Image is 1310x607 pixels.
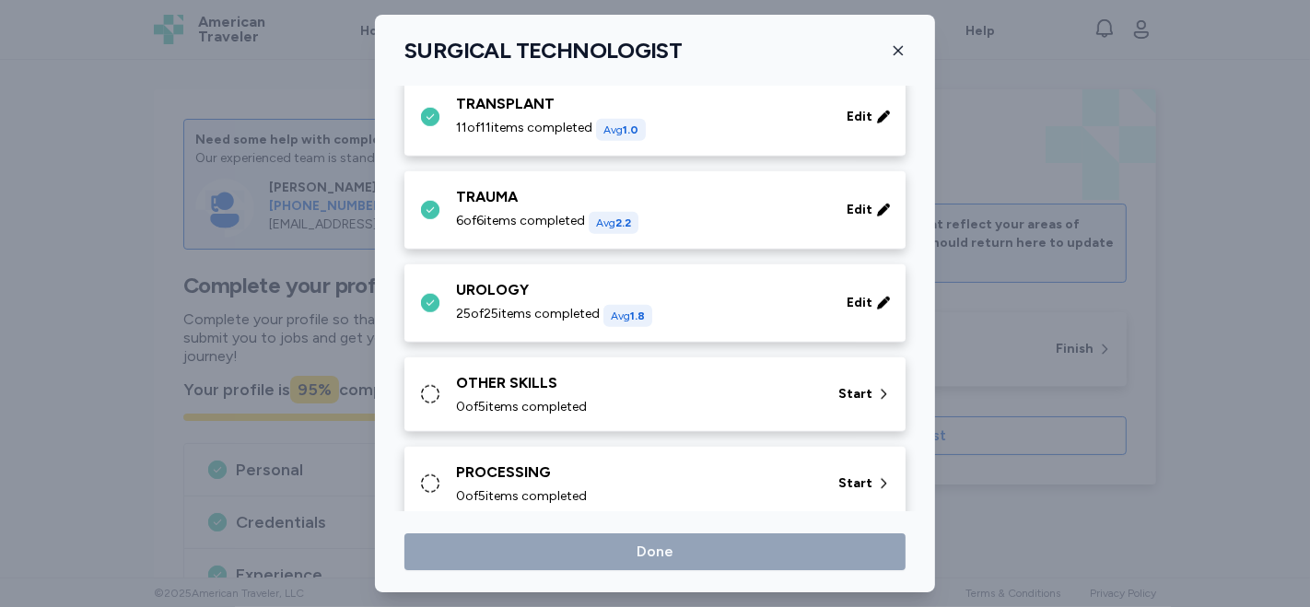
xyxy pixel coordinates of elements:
div: OTHER SKILLS [456,372,816,394]
button: Done [404,533,906,570]
span: Avg [603,123,638,136]
div: UROLOGY25of25items completedAvg1.8Edit [404,264,906,343]
div: OTHER SKILLS0of5items completedStart [404,357,906,432]
span: Avg [596,216,631,229]
span: Done [637,541,673,563]
span: Avg [611,309,645,322]
span: 0 of 5 items completed [456,398,587,416]
span: 1.0 [623,123,638,136]
span: 2.2 [615,216,631,229]
div: PROCESSING0of5items completedStart [404,447,906,521]
div: PROCESSING [456,461,816,484]
div: TRANSPLANT [456,93,825,115]
div: TRAUMA [456,186,825,208]
span: Start [838,385,872,403]
span: 6 of 6 items completed [456,212,585,230]
span: 1.8 [630,309,645,322]
h1: SURGICAL TECHNOLOGIST [404,37,682,64]
span: Start [838,474,872,493]
span: 25 of 25 items completed [456,305,600,323]
span: 11 of 11 items completed [456,119,592,137]
span: Edit [847,108,872,126]
div: UROLOGY [456,279,825,301]
span: Edit [847,294,872,312]
div: TRAUMA6of6items completedAvg2.2Edit [404,171,906,250]
div: TRANSPLANT11of11items completedAvg1.0Edit [404,78,906,157]
span: 0 of 5 items completed [456,487,587,506]
span: Edit [847,201,872,219]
